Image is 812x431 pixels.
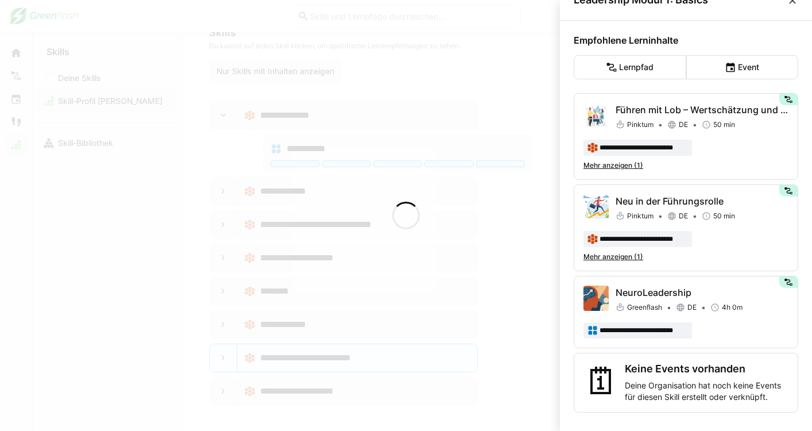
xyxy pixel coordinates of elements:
span: DE [687,303,697,312]
span: Mehr anzeigen (1) [583,161,643,170]
img: Neu in der Führungsrolle [583,194,609,220]
img: Führen mit Lob – Wertschätzung und Anerkennung zeigen [583,103,609,128]
img: NeuroLeadership [583,286,609,311]
span: DE [679,120,688,129]
p: Neu in der Führungsrolle [616,194,788,208]
eds-button-option: Lernpfad [574,55,686,79]
h4: Empfohlene Lerninhalte [574,34,798,46]
span: DE [679,211,688,221]
span: Pinktum [627,120,654,129]
span: Pinktum [627,211,654,221]
p: Führen mit Lob – Wertschätzung und Anerkennung zeigen [616,103,788,117]
span: 50 min [713,120,735,129]
span: 4h 0m [722,303,743,312]
p: Deine Organisation hat noch keine Events für diesen Skill erstellt oder verknüpft. [625,380,788,403]
p: NeuroLeadership [616,286,788,299]
div: 🗓 [583,363,620,403]
h3: Keine Events vorhanden [625,363,788,375]
eds-button-option: Event [686,55,799,79]
span: Mehr anzeigen (1) [583,252,643,261]
span: 50 min [713,211,735,221]
span: Greenflash [627,303,662,312]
